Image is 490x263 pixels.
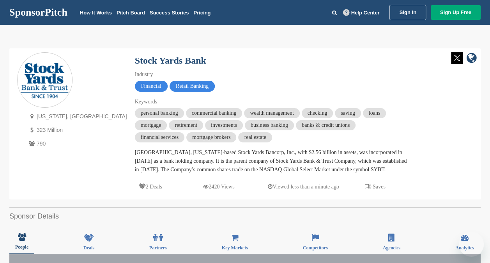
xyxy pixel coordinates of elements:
[117,10,145,16] a: Pitch Board
[363,108,386,118] span: loans
[170,81,215,92] span: Retail Banking
[186,132,236,142] span: mortgage brokers
[451,52,463,64] img: Twitter white
[341,8,381,17] a: Help Center
[383,245,400,250] span: Agencies
[268,182,339,192] p: Viewed less than a minute ago
[389,5,426,20] a: Sign In
[135,98,408,106] div: Keywords
[149,245,167,250] span: Partners
[135,70,408,79] div: Industry
[186,108,242,118] span: commercial banking
[18,60,72,101] img: Sponsorpitch & Stock Yards Bank
[27,139,127,149] p: 790
[135,120,167,130] span: mortgage
[27,125,127,135] p: 323 Million
[238,132,272,142] span: real estate
[203,182,234,192] p: 2420 Views
[135,132,185,142] span: financial services
[365,182,386,192] p: 0 Saves
[455,245,474,250] span: Analytics
[169,120,203,130] span: retirement
[193,10,211,16] a: Pricing
[135,81,168,92] span: Financial
[135,148,408,174] div: [GEOGRAPHIC_DATA], [US_STATE]-based Stock Yards Bancorp, Inc., with $2.56 billion in assets, was ...
[245,120,294,130] span: business banking
[222,245,248,250] span: Key Markets
[27,112,127,121] p: [US_STATE], [GEOGRAPHIC_DATA]
[15,245,28,249] span: People
[467,52,477,65] a: company link
[459,232,484,257] iframe: Button to launch messaging window
[83,245,94,250] span: Deals
[431,5,481,20] a: Sign Up Free
[9,211,481,222] h2: Sponsor Details
[150,10,189,16] a: Success Stories
[135,108,184,118] span: personal banking
[80,10,112,16] a: How It Works
[135,55,206,66] a: Stock Yards Bank
[205,120,243,130] span: investments
[335,108,361,118] span: saving
[9,7,67,18] a: SponsorPitch
[303,245,328,250] span: Competitors
[302,108,333,118] span: checking
[244,108,299,118] span: wealth management
[296,120,356,130] span: banks & credit unions
[139,182,162,192] p: 2 Deals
